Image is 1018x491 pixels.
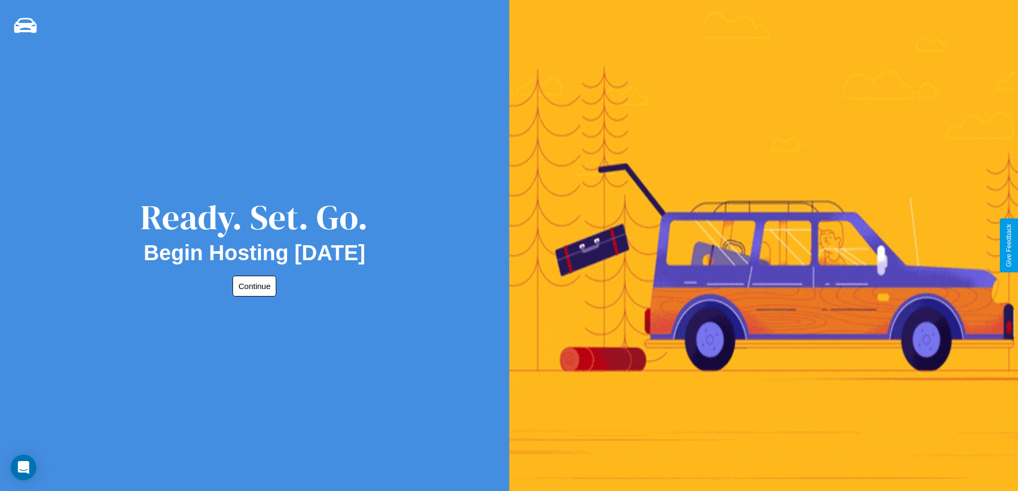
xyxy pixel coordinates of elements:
[144,241,366,265] h2: Begin Hosting [DATE]
[11,455,36,480] div: Open Intercom Messenger
[141,193,368,241] div: Ready. Set. Go.
[1005,224,1013,267] div: Give Feedback
[232,276,276,297] button: Continue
